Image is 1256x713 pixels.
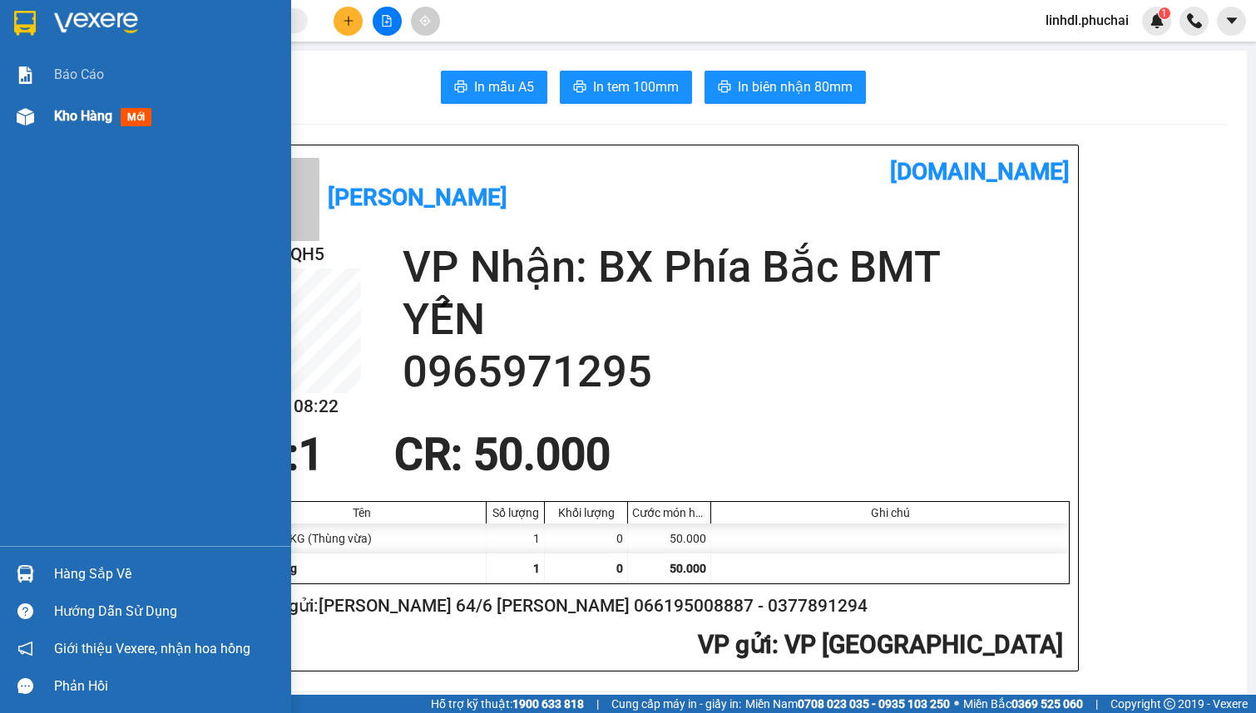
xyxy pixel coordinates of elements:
span: | [596,695,599,713]
li: [PERSON_NAME] [8,100,192,123]
span: Hỗ trợ kỹ thuật: [431,695,584,713]
button: file-add [373,7,402,36]
span: 1 [299,429,324,480]
span: VP gửi [698,630,772,659]
span: Báo cáo [54,64,104,85]
div: 1 [487,524,545,553]
span: message [17,678,33,694]
span: CR : 50.000 [394,429,611,480]
img: logo-vxr [14,11,36,36]
div: Phản hồi [54,674,279,699]
sup: 1 [1159,7,1170,19]
span: In mẫu A5 [474,76,534,97]
h2: YẾN [403,293,1070,346]
strong: 0369 525 060 [1011,697,1083,711]
span: 50.000 [670,562,706,575]
div: Tên [241,506,482,519]
span: plus [343,15,354,27]
span: 1 [1161,7,1167,19]
span: linhdl.phuchai [1032,10,1142,31]
div: ĐỒ SẤY 6KG (Thùng vừa) [237,524,487,553]
span: file-add [381,15,393,27]
img: phone-icon [1187,13,1202,28]
span: printer [718,80,731,96]
span: | [1095,695,1098,713]
span: notification [17,641,33,656]
button: printerIn tem 100mm [560,71,692,104]
span: 1 [533,562,540,575]
img: warehouse-icon [17,108,34,125]
span: aim [419,15,431,27]
img: icon-new-feature [1150,13,1165,28]
img: solution-icon [17,66,34,84]
button: aim [411,7,440,36]
h2: 8UUEYQH5 [236,241,361,268]
h2: VP Nhận: BX Phía Bắc BMT [403,241,1070,293]
span: question-circle [17,603,33,619]
h2: [DATE] 08:22 [236,393,361,420]
button: caret-down [1217,7,1246,36]
button: plus [334,7,363,36]
span: In biên nhận 80mm [738,76,853,97]
div: Hướng dẫn sử dụng [54,599,279,624]
h2: Người gửi: [PERSON_NAME] 64/6 [PERSON_NAME] 066195008887 - 0377891294 [236,593,1063,620]
h2: : VP [GEOGRAPHIC_DATA] [236,628,1063,662]
span: Kho hàng [54,108,112,124]
strong: 0708 023 035 - 0935 103 250 [798,697,950,711]
div: 50.000 [628,524,711,553]
span: Cung cấp máy in - giấy in: [611,695,741,713]
li: In ngày: 08:22 12/10 [8,123,192,146]
span: mới [121,108,151,126]
span: 0 [616,562,623,575]
div: Số lượng [491,506,540,519]
span: Giới thiệu Vexere, nhận hoa hồng [54,638,250,659]
span: printer [454,80,467,96]
button: printerIn mẫu A5 [441,71,547,104]
h2: 0965971295 [403,346,1070,398]
span: copyright [1164,698,1175,710]
span: ⚪️ [954,701,959,707]
div: 0 [545,524,628,553]
button: printerIn biên nhận 80mm [705,71,866,104]
span: In tem 100mm [593,76,679,97]
img: warehouse-icon [17,565,34,583]
div: Cước món hàng [632,506,706,519]
div: Hàng sắp về [54,562,279,587]
span: caret-down [1224,13,1239,28]
div: Khối lượng [549,506,623,519]
span: Miền Nam [745,695,950,713]
b: [PERSON_NAME] [328,184,507,211]
span: Miền Bắc [963,695,1083,713]
strong: 1900 633 818 [512,697,584,711]
span: printer [573,80,586,96]
div: Ghi chú [715,506,1065,519]
b: [DOMAIN_NAME] [890,158,1070,185]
